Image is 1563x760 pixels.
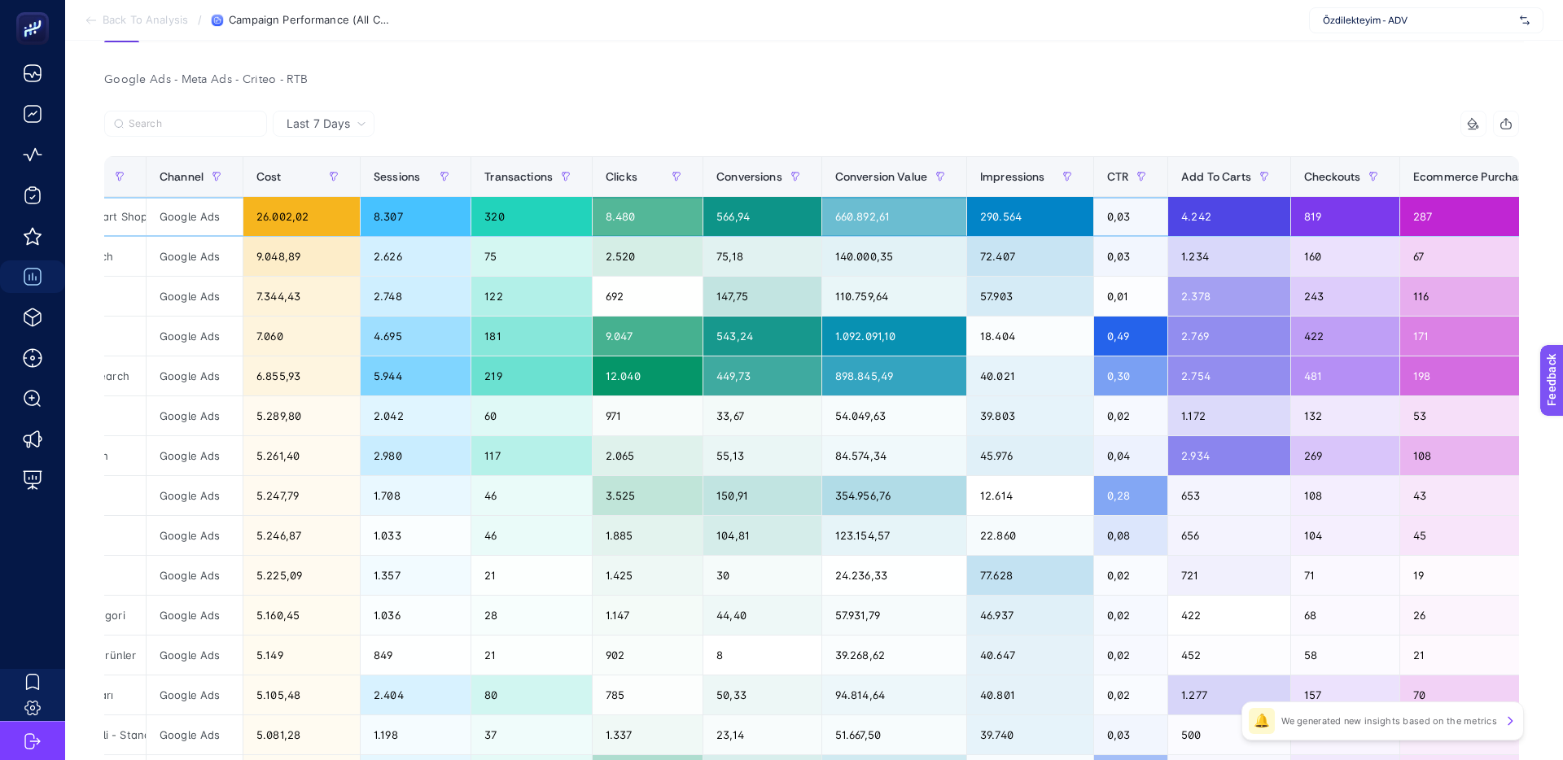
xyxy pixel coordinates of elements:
[1094,197,1167,236] div: 0,03
[471,317,592,356] div: 181
[967,556,1093,595] div: 77.628
[822,675,966,714] div: 94.814,64
[703,396,821,435] div: 33,67
[703,476,821,515] div: 150,91
[243,636,360,675] div: 5.149
[822,556,966,595] div: 24.236,33
[967,596,1093,635] div: 46.937
[1094,436,1167,475] div: 0,04
[147,317,243,356] div: Google Ads
[471,356,592,395] div: 219
[243,476,360,515] div: 5.247,79
[374,170,420,183] span: Sessions
[1168,237,1290,276] div: 1.234
[1291,436,1399,475] div: 269
[147,436,243,475] div: Google Ads
[822,476,966,515] div: 354.956,76
[1107,170,1128,183] span: CTR
[967,237,1093,276] div: 72.407
[1094,556,1167,595] div: 0,02
[703,317,821,356] div: 543,24
[243,556,360,595] div: 5.225,09
[593,277,703,316] div: 692
[1094,636,1167,675] div: 0,02
[361,277,471,316] div: 2.748
[1291,396,1399,435] div: 132
[243,675,360,714] div: 5.105,48
[593,636,703,675] div: 902
[129,118,257,130] input: Search
[471,237,592,276] div: 75
[703,197,821,236] div: 566,94
[287,116,350,132] span: Last 7 Days
[361,317,471,356] div: 4.695
[160,170,204,183] span: Channel
[229,14,392,27] span: Campaign Performance (All Channel)
[1168,197,1290,236] div: 4.242
[1168,675,1290,714] div: 1.277
[243,596,360,635] div: 5.160,45
[243,317,360,356] div: 7.060
[822,596,966,635] div: 57.931,79
[1281,714,1497,727] p: We generated new insights based on the metrics
[967,317,1093,356] div: 18.404
[1413,170,1537,183] span: Ecommerce Purchases
[703,715,821,754] div: 23,14
[1304,170,1360,183] span: Checkouts
[147,237,243,276] div: Google Ads
[606,170,637,183] span: Clicks
[822,277,966,316] div: 110.759,64
[822,317,966,356] div: 1.092.091,10
[10,5,62,18] span: Feedback
[967,436,1093,475] div: 45.976
[243,197,360,236] div: 26.002,02
[1323,14,1513,27] span: Özdilekteyim - ADV
[822,356,966,395] div: 898.845,49
[147,277,243,316] div: Google Ads
[243,356,360,395] div: 6.855,93
[822,396,966,435] div: 54.049,63
[1094,596,1167,635] div: 0,02
[703,356,821,395] div: 449,73
[967,197,1093,236] div: 290.564
[361,237,471,276] div: 2.626
[147,476,243,515] div: Google Ads
[243,715,360,754] div: 5.081,28
[243,396,360,435] div: 5.289,80
[1520,12,1530,28] img: svg%3e
[1168,436,1290,475] div: 2.934
[822,436,966,475] div: 84.574,34
[103,14,188,27] span: Back To Analysis
[593,556,703,595] div: 1.425
[967,636,1093,675] div: 40.647
[703,516,821,555] div: 104,81
[471,675,592,714] div: 80
[361,675,471,714] div: 2.404
[593,675,703,714] div: 785
[361,436,471,475] div: 2.980
[471,277,592,316] div: 122
[1168,476,1290,515] div: 653
[1094,317,1167,356] div: 0,49
[1291,197,1399,236] div: 819
[967,715,1093,754] div: 39.740
[147,596,243,635] div: Google Ads
[147,356,243,395] div: Google Ads
[1291,556,1399,595] div: 71
[822,516,966,555] div: 123.154,57
[1094,476,1167,515] div: 0,28
[1291,356,1399,395] div: 481
[471,476,592,515] div: 46
[1249,708,1275,734] div: 🔔
[593,715,703,754] div: 1.337
[361,476,471,515] div: 1.708
[1291,277,1399,316] div: 243
[1168,516,1290,555] div: 656
[593,596,703,635] div: 1.147
[471,596,592,635] div: 28
[967,516,1093,555] div: 22.860
[147,556,243,595] div: Google Ads
[471,556,592,595] div: 21
[703,596,821,635] div: 44,40
[243,436,360,475] div: 5.261,40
